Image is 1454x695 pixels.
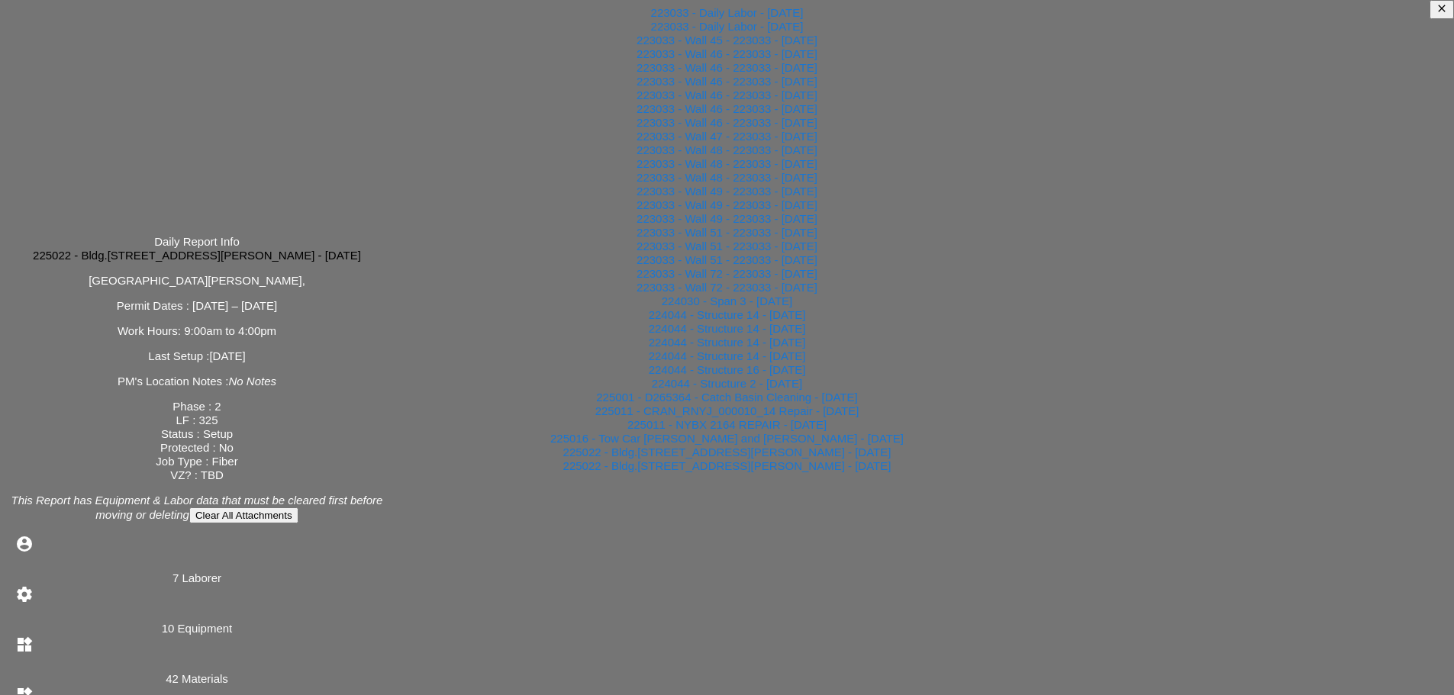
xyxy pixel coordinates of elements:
[1436,2,1448,14] i: close
[6,157,1448,171] div: 223033 - Wall 48 - 223033 - [DATE]
[209,349,245,362] span: [DATE]
[6,294,1448,308] div: 224030 - Span 3 - [DATE]
[6,47,1448,61] div: 223033 - Wall 46 - 223033 - [DATE]
[6,535,388,584] span: 7 Laborer
[6,404,1448,418] div: 225011 - CRAN_RNYJ_000010_14 Repair - [DATE]
[6,400,388,413] div: Phase : 2
[228,375,276,388] i: No Notes
[189,507,298,523] button: Clear All Attachments
[6,240,1448,253] div: 223033 - Wall 51 - 223033 - [DATE]
[15,635,34,654] i: widgets
[6,185,1448,198] div: 223033 - Wall 49 - 223033 - [DATE]
[6,363,1448,377] div: 224044 - Structure 16 - [DATE]
[15,535,34,553] i: account_circle
[6,585,388,635] span: 10 Equipment
[6,102,1448,116] div: 223033 - Wall 46 - 223033 - [DATE]
[6,441,388,455] div: Protected : No
[6,459,1448,473] div: 225022 - Bldg.[STREET_ADDRESS][PERSON_NAME] - [DATE]
[6,418,1448,432] div: 225011 - NYBX 2164 REPAIR - [DATE]
[195,510,292,521] div: Clear All Attachments
[11,494,383,521] i: This Report has Equipment & Labor data that must be cleared first before moving or deleting
[6,20,1448,34] div: 223033 - Daily Labor - [DATE]
[6,299,388,313] p: Permit Dates : [DATE] – [DATE]
[6,455,388,468] div: Job Type : Fiber
[6,212,1448,226] div: 223033 - Wall 49 - 223033 - [DATE]
[6,130,1448,143] div: 223033 - Wall 47 - 223033 - [DATE]
[6,143,1448,157] div: 223033 - Wall 48 - 223033 - [DATE]
[6,253,1448,267] div: 223033 - Wall 51 - 223033 - [DATE]
[6,432,1448,446] div: 225016 - Tow Car [PERSON_NAME] and [PERSON_NAME] - [DATE]
[6,349,1448,363] div: 224044 - Structure 14 - [DATE]
[6,267,1448,281] div: 223033 - Wall 72 - 223033 - [DATE]
[6,75,1448,88] div: 223033 - Wall 46 - 223033 - [DATE]
[15,585,34,603] i: settings
[6,249,388,262] div: 225022 - Bldg.[STREET_ADDRESS][PERSON_NAME] - [DATE]
[6,61,1448,75] div: 223033 - Wall 46 - 223033 - [DATE]
[6,427,388,441] div: Status : Setup
[6,391,1448,404] div: 225001 - D265364 - Catch Basin Cleaning - [DATE]
[6,88,1448,102] div: 223033 - Wall 46 - 223033 - [DATE]
[6,116,1448,130] div: 223033 - Wall 46 - 223033 - [DATE]
[6,34,1448,47] div: 223033 - Wall 45 - 223033 - [DATE]
[6,413,388,427] div: LF : 325
[6,635,388,685] span: 42 Materials
[6,468,388,482] div: VZ? : TBD
[6,336,1448,349] div: 224044 - Structure 14 - [DATE]
[6,235,388,249] div: Daily Report Info
[6,324,388,338] p: Work Hours: 9:00am to 4:00pm
[6,308,1448,322] div: 224044 - Structure 14 - [DATE]
[6,226,1448,240] div: 223033 - Wall 51 - 223033 - [DATE]
[6,375,388,388] p: PM's Location Notes :
[6,377,1448,391] div: 224044 - Structure 2 - [DATE]
[6,322,1448,336] div: 224044 - Structure 14 - [DATE]
[6,6,1448,20] div: 223033 - Daily Labor - [DATE]
[6,281,1448,294] div: 223033 - Wall 72 - 223033 - [DATE]
[6,446,1448,459] div: 225022 - Bldg.[STREET_ADDRESS][PERSON_NAME] - [DATE]
[6,349,388,363] p: Last Setup :
[6,171,1448,185] div: 223033 - Wall 48 - 223033 - [DATE]
[6,274,388,288] p: [GEOGRAPHIC_DATA][PERSON_NAME],
[6,198,1448,212] div: 223033 - Wall 49 - 223033 - [DATE]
